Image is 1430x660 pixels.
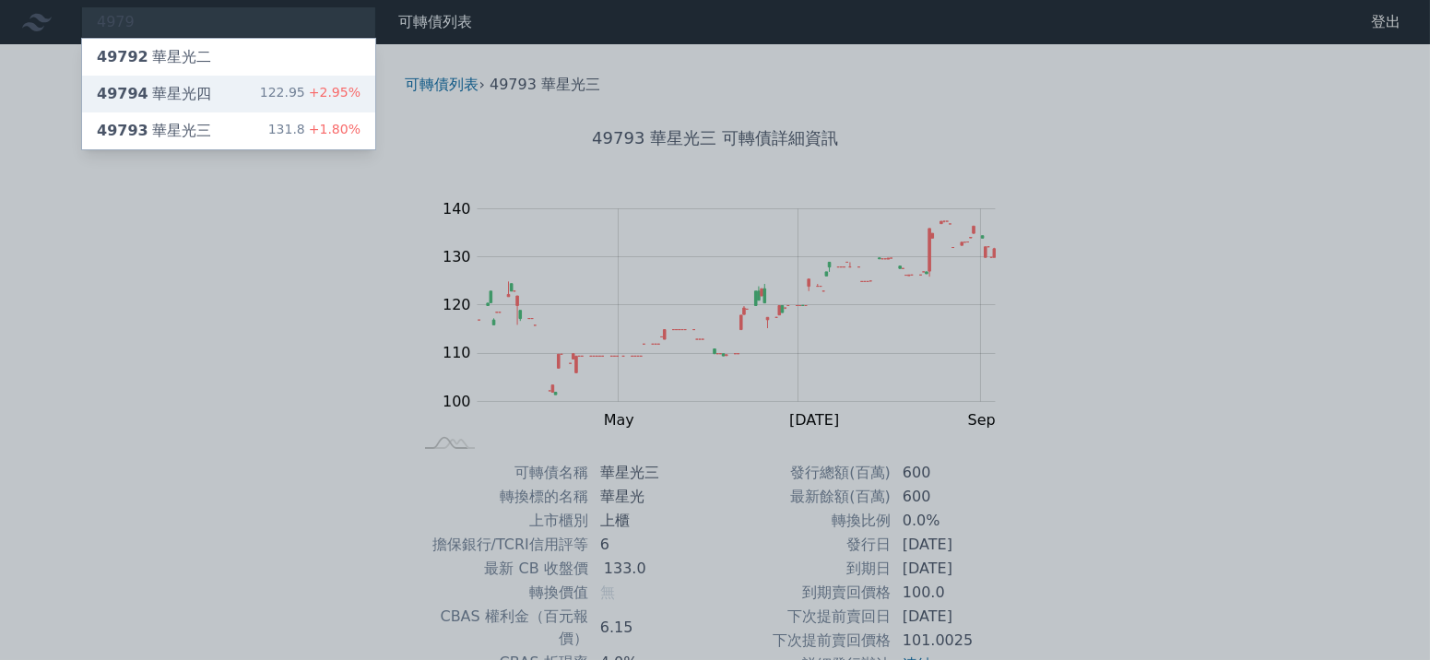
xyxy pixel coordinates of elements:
div: 華星光四 [97,83,211,105]
span: 49792 [97,48,148,65]
div: 131.8 [268,120,360,142]
span: 49794 [97,85,148,102]
div: 122.95 [260,83,360,105]
span: +2.95% [305,85,360,100]
a: 49794華星光四 122.95+2.95% [82,76,375,112]
a: 49793華星光三 131.8+1.80% [82,112,375,149]
a: 49792華星光二 [82,39,375,76]
div: 華星光三 [97,120,211,142]
span: +1.80% [305,122,360,136]
span: 49793 [97,122,148,139]
div: 華星光二 [97,46,211,68]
